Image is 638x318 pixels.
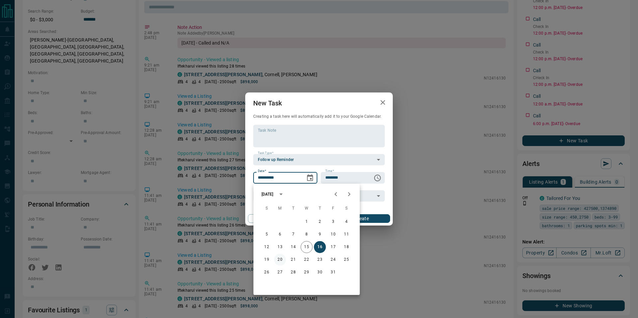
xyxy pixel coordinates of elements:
[287,266,299,278] button: 28
[314,216,326,228] button: 2
[258,151,273,155] label: Task Type
[301,202,313,215] span: Wednesday
[371,171,384,185] button: Choose time, selected time is 6:00 AM
[341,216,353,228] button: 4
[314,241,326,253] button: 16
[341,241,353,253] button: 18
[274,202,286,215] span: Monday
[261,229,273,240] button: 5
[314,266,326,278] button: 30
[325,169,334,173] label: Time
[327,229,339,240] button: 10
[287,254,299,266] button: 21
[261,254,273,266] button: 19
[301,216,313,228] button: 1
[287,229,299,240] button: 7
[262,191,273,197] div: [DATE]
[341,229,353,240] button: 11
[248,214,305,223] button: Cancel
[301,266,313,278] button: 29
[287,241,299,253] button: 14
[303,171,317,185] button: Choose date, selected date is Oct 16, 2025
[261,202,273,215] span: Sunday
[329,188,343,201] button: Previous month
[301,229,313,240] button: 8
[341,202,353,215] span: Saturday
[314,229,326,240] button: 9
[274,241,286,253] button: 13
[253,154,385,165] div: Follow up Reminder
[253,114,385,119] p: Creating a task here will automatically add it to your Google Calendar.
[301,241,313,253] button: 15
[287,202,299,215] span: Tuesday
[275,189,286,200] button: calendar view is open, switch to year view
[327,266,339,278] button: 31
[327,254,339,266] button: 24
[274,266,286,278] button: 27
[314,202,326,215] span: Thursday
[301,254,313,266] button: 22
[327,216,339,228] button: 3
[327,241,339,253] button: 17
[274,254,286,266] button: 20
[343,188,356,201] button: Next month
[314,254,326,266] button: 23
[274,229,286,240] button: 6
[333,214,390,223] button: Create
[261,241,273,253] button: 12
[341,254,353,266] button: 25
[245,92,290,114] h2: New Task
[258,169,266,173] label: Date
[261,266,273,278] button: 26
[327,202,339,215] span: Friday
